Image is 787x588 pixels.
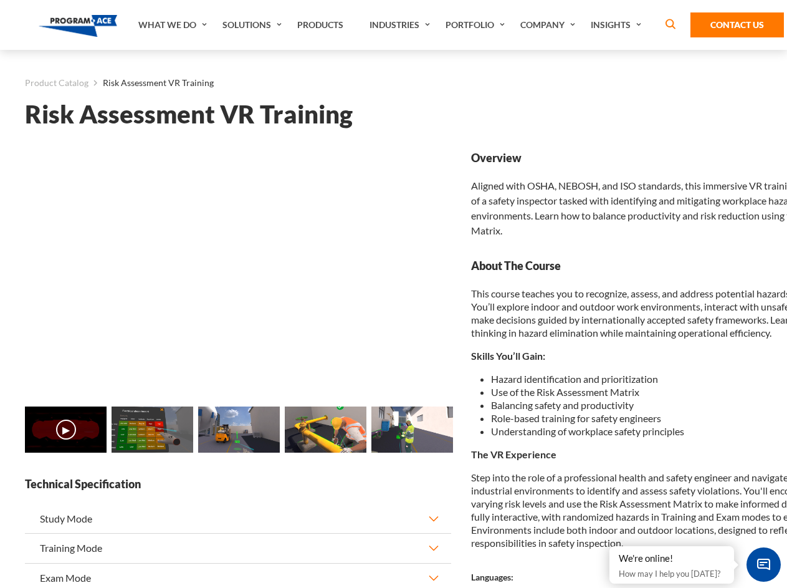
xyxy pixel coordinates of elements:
[746,547,781,582] span: Chat Widget
[56,420,76,440] button: ▶
[88,75,214,91] li: Risk Assessment VR Training
[25,150,451,390] iframe: Risk Assessment VR Training - Video 0
[471,572,513,582] strong: Languages:
[25,75,88,91] a: Product Catalog
[371,407,453,453] img: Risk Assessment VR Training - Preview 4
[39,15,118,37] img: Program-Ace
[285,407,366,453] img: Risk Assessment VR Training - Preview 3
[619,566,725,581] p: How may I help you [DATE]?
[198,407,280,453] img: Risk Assessment VR Training - Preview 2
[25,504,451,533] button: Study Mode
[25,476,451,492] strong: Technical Specification
[112,407,193,453] img: Risk Assessment VR Training - Preview 1
[619,552,725,565] div: We're online!
[25,407,107,453] img: Risk Assessment VR Training - Video 0
[25,534,451,562] button: Training Mode
[690,12,784,37] a: Contact Us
